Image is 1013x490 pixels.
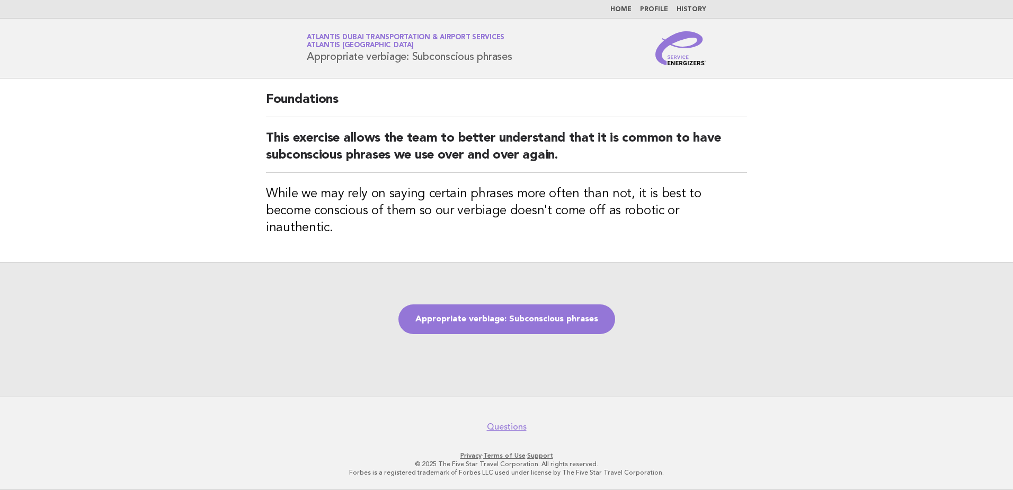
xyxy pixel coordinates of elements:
a: Privacy [460,452,482,459]
a: History [677,6,706,13]
h2: Foundations [266,91,747,117]
a: Terms of Use [483,452,526,459]
a: Questions [487,422,527,432]
a: Support [527,452,553,459]
h2: This exercise allows the team to better understand that it is common to have subconscious phrases... [266,130,747,173]
span: Atlantis [GEOGRAPHIC_DATA] [307,42,414,49]
img: Service Energizers [655,31,706,65]
a: Profile [640,6,668,13]
p: · · [182,451,831,460]
a: Appropriate verbiage: Subconscious phrases [398,304,615,334]
p: © 2025 The Five Star Travel Corporation. All rights reserved. [182,460,831,468]
a: Home [610,6,632,13]
p: Forbes is a registered trademark of Forbes LLC used under license by The Five Star Travel Corpora... [182,468,831,477]
a: Atlantis Dubai Transportation & Airport ServicesAtlantis [GEOGRAPHIC_DATA] [307,34,504,49]
h1: Appropriate verbiage: Subconscious phrases [307,34,512,62]
h3: While we may rely on saying certain phrases more often than not, it is best to become conscious o... [266,186,747,237]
